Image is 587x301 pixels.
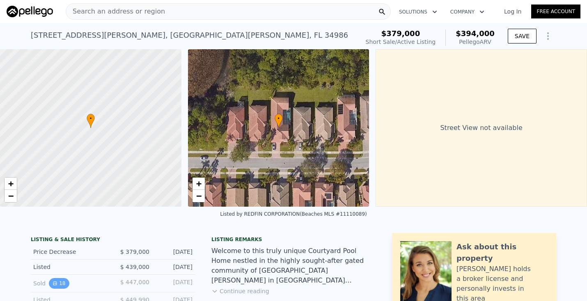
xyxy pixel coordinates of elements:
a: Log In [494,7,531,16]
div: Ask about this property [456,241,548,264]
span: Search an address or region [66,7,165,16]
a: Zoom out [193,190,205,202]
span: Active Listing [397,39,436,45]
button: Solutions [392,5,444,19]
span: $ 379,000 [120,249,149,255]
div: [DATE] [156,278,193,289]
div: Price Decrease [33,248,106,256]
div: Listed by REDFIN CORPORATION (Beaches MLS #11110089) [220,211,367,217]
button: Continue reading [211,287,269,295]
button: SAVE [508,29,537,43]
button: Company [444,5,491,19]
span: $394,000 [456,29,495,38]
div: Pellego ARV [456,38,495,46]
button: View historical data [49,278,69,289]
div: [STREET_ADDRESS][PERSON_NAME] , [GEOGRAPHIC_DATA][PERSON_NAME] , FL 34986 [31,30,348,41]
button: Show Options [540,28,556,44]
span: $ 439,000 [120,264,149,270]
div: • [275,114,283,128]
span: • [275,115,283,122]
div: LISTING & SALE HISTORY [31,236,195,244]
a: Free Account [531,5,580,18]
span: Short Sale / [366,39,397,45]
div: [DATE] [156,248,193,256]
div: Welcome to this truly unique Courtyard Pool Home nestled in the highly sought-after gated communi... [211,246,376,285]
div: [DATE] [156,263,193,271]
div: Street View not available [376,49,587,207]
div: Listing remarks [211,236,376,243]
span: $ 447,000 [120,279,149,285]
div: Sold [33,278,106,289]
span: $379,000 [381,29,420,38]
span: • [87,115,95,122]
div: • [87,114,95,128]
img: Pellego [7,6,53,17]
span: + [196,178,201,189]
a: Zoom in [193,178,205,190]
div: Listed [33,263,106,271]
span: + [8,178,14,189]
a: Zoom in [5,178,17,190]
a: Zoom out [5,190,17,202]
span: − [8,191,14,201]
span: − [196,191,201,201]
